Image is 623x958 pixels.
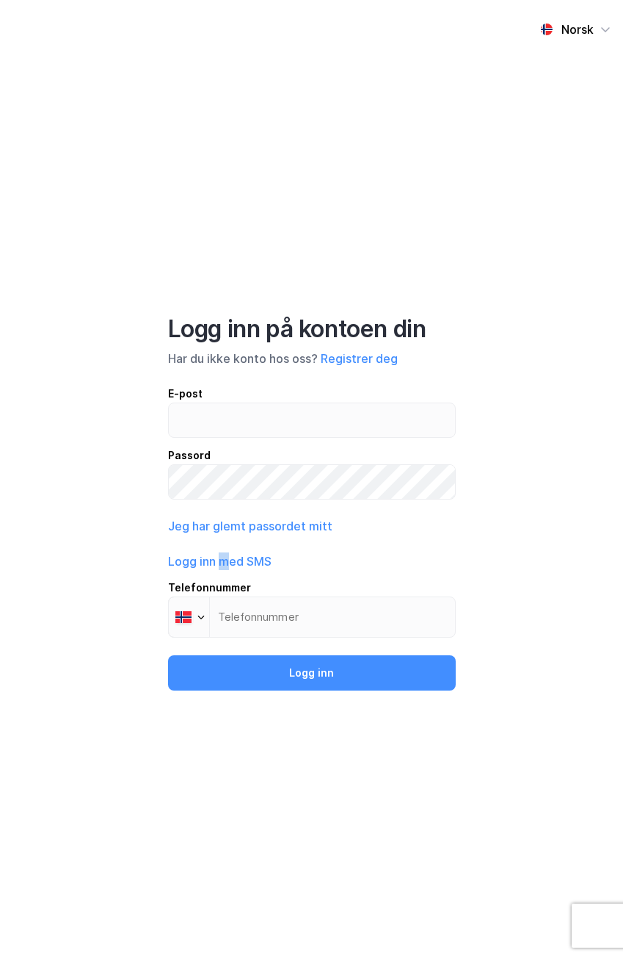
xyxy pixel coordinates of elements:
[168,655,456,691] button: Logg inn
[168,350,456,367] div: Har du ikke konto hos oss?
[168,597,456,638] input: Telefonnummer
[550,887,623,958] iframe: Chat Widget
[561,21,594,38] div: Norsk
[321,350,398,367] button: Registrer deg
[168,314,456,344] div: Logg inn på kontoen din
[168,385,456,403] div: E-post
[169,597,209,637] div: Norway: + 47
[168,552,272,570] button: Logg inn med SMS
[168,517,332,535] button: Jeg har glemt passordet mitt
[168,447,456,464] div: Passord
[168,579,456,597] div: Telefonnummer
